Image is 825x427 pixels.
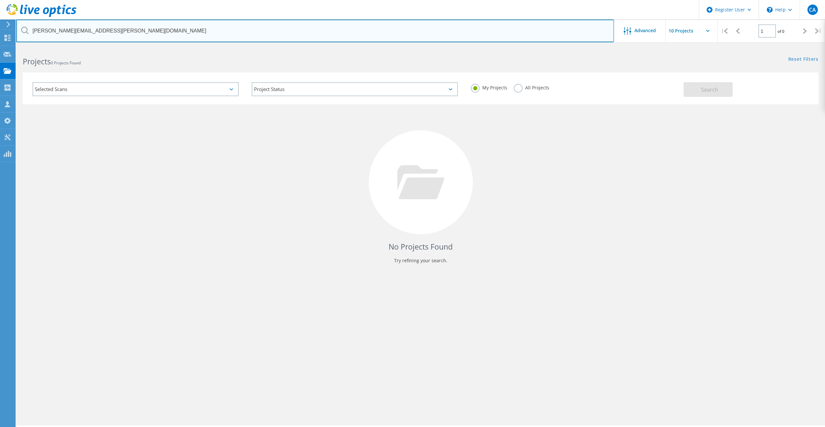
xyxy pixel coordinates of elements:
b: Projects [23,56,51,67]
h4: No Projects Found [29,241,812,252]
div: Selected Scans [33,82,239,96]
label: My Projects [471,84,507,90]
p: Try refining your search. [29,255,812,266]
a: Reset Filters [788,57,818,62]
div: | [812,19,825,43]
a: Live Optics Dashboard [7,14,76,18]
svg: \n [767,7,773,13]
input: Search projects by name, owner, ID, company, etc [16,19,614,42]
span: Search [701,86,718,93]
div: | [718,19,731,43]
label: All Projects [514,84,549,90]
span: Advanced [634,28,656,33]
span: of 0 [778,29,784,34]
button: Search [684,82,733,97]
div: Project Status [252,82,458,96]
span: 0 Projects Found [51,60,81,66]
span: CA [809,7,816,12]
